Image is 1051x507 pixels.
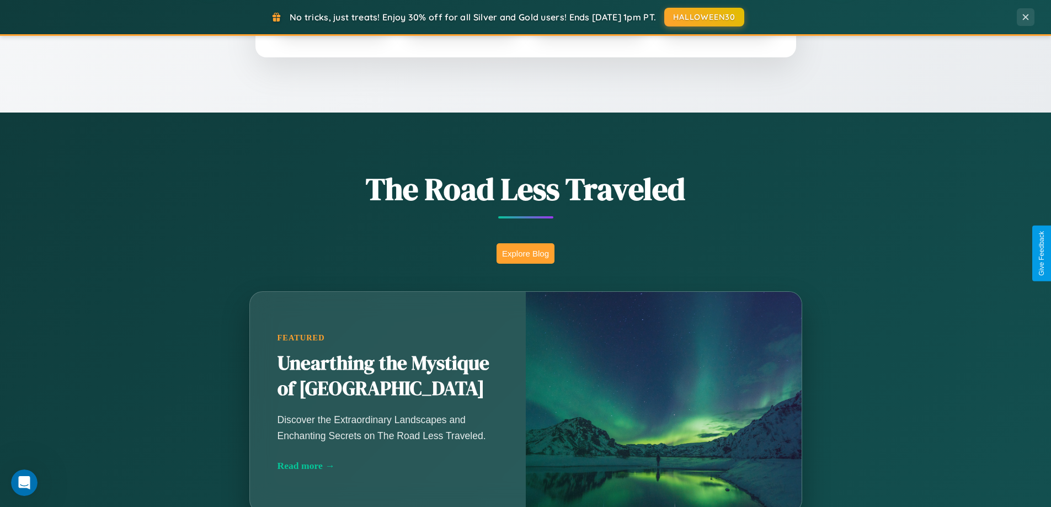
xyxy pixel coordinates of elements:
iframe: Intercom live chat [11,469,38,496]
span: No tricks, just treats! Enjoy 30% off for all Silver and Gold users! Ends [DATE] 1pm PT. [290,12,656,23]
div: Give Feedback [1038,231,1045,276]
div: Featured [278,333,498,343]
button: HALLOWEEN30 [664,8,744,26]
button: Explore Blog [497,243,554,264]
div: Read more → [278,460,498,472]
p: Discover the Extraordinary Landscapes and Enchanting Secrets on The Road Less Traveled. [278,412,498,443]
h1: The Road Less Traveled [195,168,857,210]
h2: Unearthing the Mystique of [GEOGRAPHIC_DATA] [278,351,498,402]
